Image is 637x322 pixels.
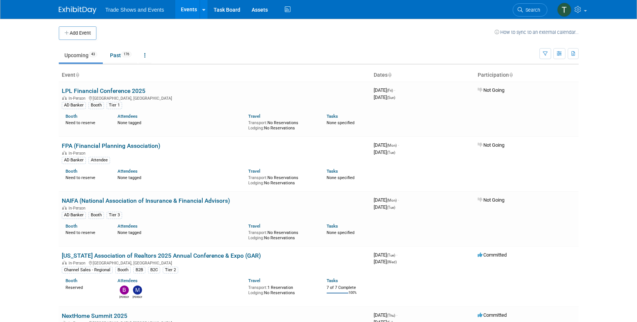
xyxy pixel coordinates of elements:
[248,181,264,185] span: Lodging:
[248,229,315,240] div: No Reservations No Reservations
[89,52,97,57] span: 43
[248,290,264,295] span: Lodging:
[387,198,397,202] span: (Mon)
[118,229,243,235] div: None tagged
[62,197,230,204] a: NAIFA (National Association of Insurance & Financial Advisors)
[387,260,397,264] span: (Wed)
[248,278,260,283] a: Travel
[107,102,122,109] div: Tier 1
[62,95,368,101] div: [GEOGRAPHIC_DATA], [GEOGRAPHIC_DATA]
[478,312,507,318] span: Committed
[387,88,393,93] span: (Fri)
[66,229,107,235] div: Need to reserve
[115,267,131,273] div: Booth
[374,312,397,318] span: [DATE]
[387,205,395,210] span: (Tue)
[374,204,395,210] span: [DATE]
[66,169,77,174] a: Booth
[75,72,79,78] a: Sort by Event Name
[69,206,88,211] span: In-Person
[62,312,127,319] a: NextHome Summit 2025
[62,142,160,149] a: FPA (Financial Planning Association)
[475,69,579,82] th: Participation
[374,149,395,155] span: [DATE]
[478,252,507,258] span: Committed
[248,285,267,290] span: Transport:
[89,157,110,164] div: Attendee
[118,119,243,126] div: None tagged
[133,295,142,299] div: Maurice Vincent
[396,312,397,318] span: -
[66,278,77,283] a: Booth
[118,223,137,229] a: Attendees
[118,278,137,283] a: Attendees
[119,295,129,299] div: Barbara Wilkinson
[62,212,86,219] div: AD Banker
[327,114,338,119] a: Tasks
[478,87,504,93] span: Not Going
[509,72,513,78] a: Sort by Participation Type
[371,69,475,82] th: Dates
[495,29,579,35] a: How to sync to an external calendar...
[478,197,504,203] span: Not Going
[248,169,260,174] a: Travel
[66,174,107,181] div: Need to reserve
[348,291,357,301] td: 100%
[118,174,243,181] div: None tagged
[374,252,397,258] span: [DATE]
[248,223,260,229] a: Travel
[387,96,395,100] span: (Sun)
[59,6,96,14] img: ExhibitDay
[387,253,395,257] span: (Tue)
[523,7,540,13] span: Search
[66,284,107,290] div: Reserved
[104,48,137,62] a: Past176
[374,87,395,93] span: [DATE]
[513,3,547,17] a: Search
[62,260,368,266] div: [GEOGRAPHIC_DATA], [GEOGRAPHIC_DATA]
[89,102,104,109] div: Booth
[327,223,338,229] a: Tasks
[478,142,504,148] span: Not Going
[62,267,113,273] div: Channel Sales - Regional
[62,87,145,94] a: LPL Financial Conference 2025
[396,252,397,258] span: -
[387,143,397,147] span: (Mon)
[133,286,142,295] img: Maurice Vincent
[248,235,264,240] span: Lodging:
[62,96,67,100] img: In-Person Event
[59,26,96,40] button: Add Event
[248,174,315,185] div: No Reservations No Reservations
[118,169,137,174] a: Attendees
[66,114,77,119] a: Booth
[557,3,571,17] img: Tiff Wagner
[69,96,88,101] span: In-Person
[374,259,397,264] span: [DATE]
[248,284,315,295] div: 1 Reservation No Reservations
[69,151,88,156] span: In-Person
[398,142,399,148] span: -
[374,142,399,148] span: [DATE]
[62,252,261,259] a: [US_STATE] Association of Realtors 2025 Annual Conference & Expo (GAR)
[66,223,77,229] a: Booth
[148,267,160,273] div: B2C
[374,197,399,203] span: [DATE]
[62,206,67,210] img: In-Person Event
[118,114,137,119] a: Attendees
[121,52,131,57] span: 176
[69,261,88,266] span: In-Person
[62,102,86,109] div: AD Banker
[120,286,129,295] img: Barbara Wilkinson
[62,157,86,164] div: AD Banker
[107,212,122,219] div: Tier 3
[163,267,178,273] div: Tier 2
[327,278,338,283] a: Tasks
[327,285,368,290] div: 7 of 7 Complete
[89,212,104,219] div: Booth
[248,230,267,235] span: Transport:
[66,119,107,126] div: Need to reserve
[59,69,371,82] th: Event
[388,72,391,78] a: Sort by Start Date
[248,114,260,119] a: Travel
[374,94,395,100] span: [DATE]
